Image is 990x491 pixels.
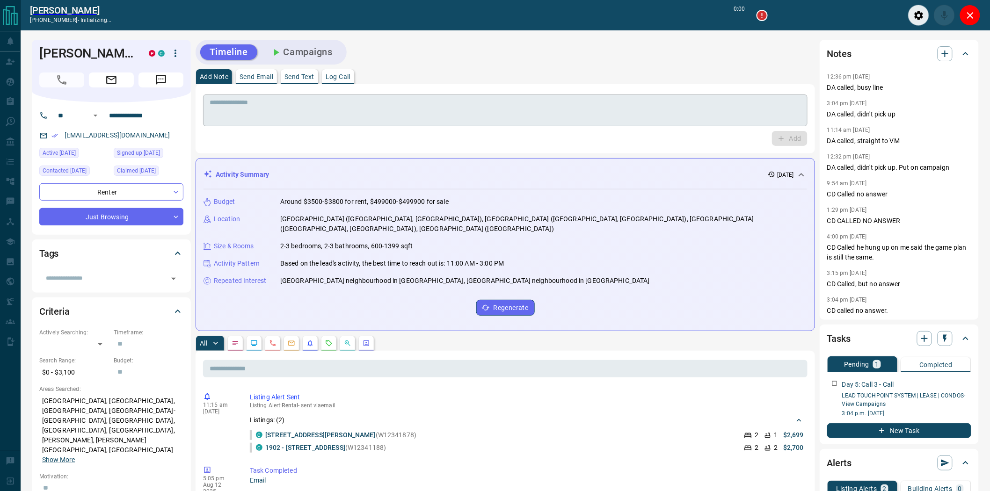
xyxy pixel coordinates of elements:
[774,443,778,453] p: 2
[755,443,759,453] p: 2
[240,73,273,80] p: Send Email
[827,452,971,474] div: Alerts
[827,73,870,80] p: 12:36 pm [DATE]
[203,402,236,408] p: 11:15 am
[827,233,867,240] p: 4:00 pm [DATE]
[908,5,929,26] div: Audio Settings
[39,183,183,201] div: Renter
[325,339,333,347] svg: Requests
[827,216,971,226] p: CD CALLED NO ANSWER
[250,476,804,485] p: Email
[306,339,314,347] svg: Listing Alerts
[827,455,852,470] h2: Alerts
[827,100,867,107] p: 3:04 pm [DATE]
[280,276,650,286] p: [GEOGRAPHIC_DATA] neighbourhood in [GEOGRAPHIC_DATA], [GEOGRAPHIC_DATA] neighbourhood in [GEOGRAP...
[250,415,285,425] p: Listings: ( 2 )
[203,408,236,415] p: [DATE]
[265,443,386,453] p: (W12341188)
[39,304,70,319] h2: Criteria
[51,132,58,139] svg: Email Verified
[30,16,112,24] p: [PHONE_NUMBER] -
[39,72,84,87] span: Call
[476,300,535,316] button: Regenerate
[214,214,240,224] p: Location
[39,472,183,481] p: Motivation:
[827,127,870,133] p: 11:14 am [DATE]
[39,148,109,161] div: Mon Aug 04 2025
[214,241,254,251] p: Size & Rooms
[250,402,804,409] p: Listing Alert : - sent via email
[256,444,262,451] div: condos.ca
[114,148,183,161] div: Tue May 21 2019
[288,339,295,347] svg: Emails
[200,73,228,80] p: Add Note
[39,246,58,261] h2: Tags
[250,412,804,429] div: Listings: (2)
[827,270,867,276] p: 3:15 pm [DATE]
[256,432,262,438] div: condos.ca
[204,166,807,183] div: Activity Summary[DATE]
[65,131,170,139] a: [EMAIL_ADDRESS][DOMAIN_NAME]
[265,444,345,451] a: 1902 - [STREET_ADDRESS]
[39,328,109,337] p: Actively Searching:
[39,208,183,225] div: Just Browsing
[734,5,745,26] p: 0:00
[827,46,852,61] h2: Notes
[842,380,894,390] p: Day 5: Call 3 - Call
[39,393,183,468] p: [GEOGRAPHIC_DATA], [GEOGRAPHIC_DATA], [GEOGRAPHIC_DATA], [GEOGRAPHIC_DATA]-[GEOGRAPHIC_DATA], [GE...
[167,272,180,285] button: Open
[827,327,971,350] div: Tasks
[114,166,183,179] div: Wed May 22 2019
[284,73,314,80] p: Send Text
[842,409,971,418] p: 3:04 p.m. [DATE]
[827,243,971,262] p: CD Called he hung up on me said the game plan is still the same.
[827,296,867,303] p: 3:04 pm [DATE]
[827,163,971,173] p: DA called, didn't pick up. Put on campaign
[39,46,135,61] h1: [PERSON_NAME]
[844,361,869,368] p: Pending
[783,430,804,440] p: $2,699
[200,340,207,347] p: All
[149,50,155,57] div: property.ca
[363,339,370,347] svg: Agent Actions
[827,279,971,289] p: CD Called, but no answer
[43,148,76,158] span: Active [DATE]
[39,166,109,179] div: Mon Aug 11 2025
[827,189,971,199] p: CD Called no answer
[960,5,981,26] div: Close
[30,5,112,16] a: [PERSON_NAME]
[114,328,183,337] p: Timeframe:
[827,306,971,316] p: CD called no answer.
[80,17,112,23] span: initializing...
[827,136,971,146] p: DA called, straight to VM
[326,73,350,80] p: Log Call
[216,170,269,180] p: Activity Summary
[827,83,971,93] p: DA called, busy line
[265,431,376,439] a: [STREET_ADDRESS][PERSON_NAME]
[280,241,413,251] p: 2-3 bedrooms, 2-3 bathrooms, 600-1399 sqft
[114,356,183,365] p: Budget:
[344,339,351,347] svg: Opportunities
[90,110,101,121] button: Open
[827,423,971,438] button: New Task
[39,300,183,323] div: Criteria
[265,430,416,440] p: (W12341878)
[827,180,867,187] p: 9:54 am [DATE]
[214,276,266,286] p: Repeated Interest
[261,44,342,60] button: Campaigns
[755,430,759,440] p: 2
[89,72,134,87] span: Email
[203,475,236,482] p: 5:05 pm
[250,466,804,476] p: Task Completed
[827,153,870,160] p: 12:32 pm [DATE]
[875,361,879,368] p: 1
[39,365,109,380] p: $0 - $3,100
[42,455,75,465] button: Show More
[280,214,807,234] p: [GEOGRAPHIC_DATA] ([GEOGRAPHIC_DATA], [GEOGRAPHIC_DATA]), [GEOGRAPHIC_DATA] ([GEOGRAPHIC_DATA], [...
[777,171,794,179] p: [DATE]
[934,5,955,26] div: Mute
[827,43,971,65] div: Notes
[200,44,257,60] button: Timeline
[919,361,953,368] p: Completed
[269,339,277,347] svg: Calls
